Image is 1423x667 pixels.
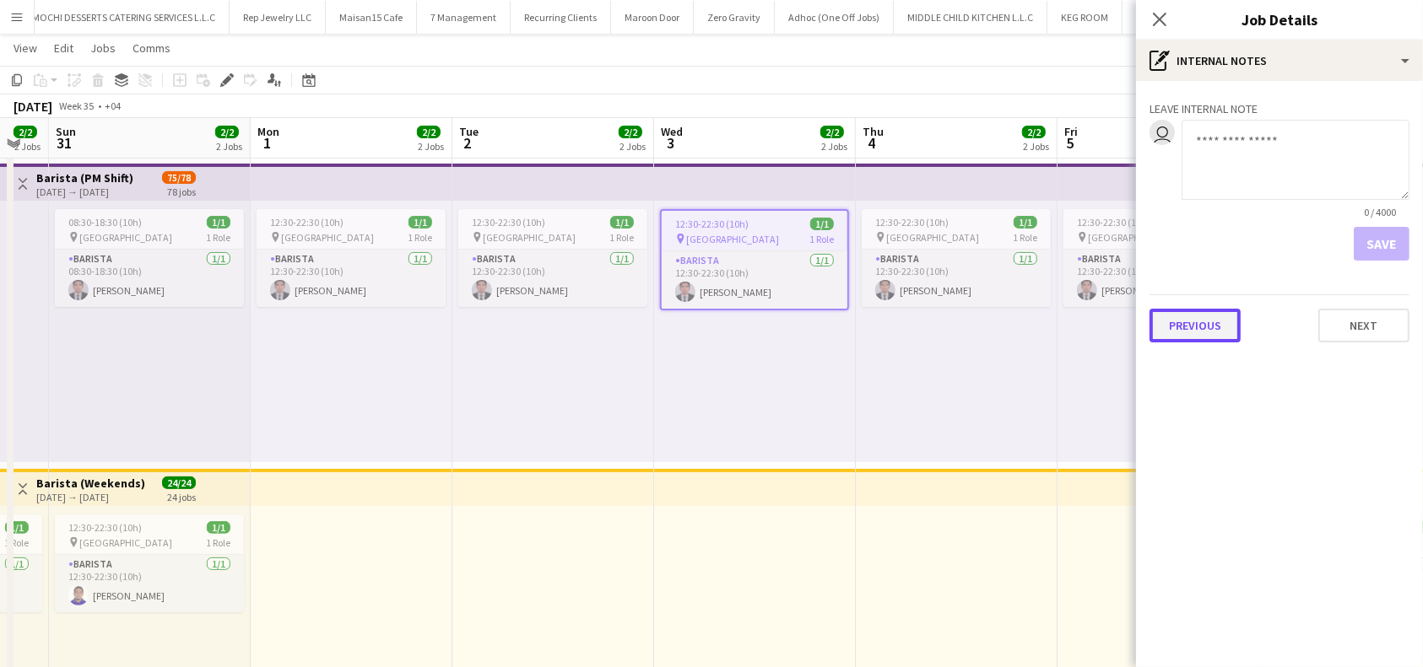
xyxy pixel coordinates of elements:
app-card-role: Barista1/112:30-22:30 (10h)[PERSON_NAME] [662,251,847,309]
app-job-card: 12:30-22:30 (10h)1/1 [GEOGRAPHIC_DATA]1 RoleBarista1/112:30-22:30 (10h)[PERSON_NAME] [55,514,244,612]
span: 1 Role [4,536,29,549]
a: Jobs [84,37,122,59]
div: 2 Jobs [418,140,444,153]
span: 24/24 [162,476,196,489]
span: 1/1 [810,218,834,230]
div: +04 [105,100,121,112]
app-card-role: Barista1/112:30-22:30 (10h)[PERSON_NAME] [458,250,647,307]
span: [GEOGRAPHIC_DATA] [281,231,374,244]
button: Adhoc (One Off Jobs) [775,1,894,34]
h3: Barista (PM Shift) [36,170,133,186]
span: 12:30-22:30 (10h) [68,521,142,534]
span: 1/1 [207,216,230,229]
span: 12:30-22:30 (10h) [270,216,344,229]
app-job-card: 12:30-22:30 (10h)1/1 [GEOGRAPHIC_DATA]1 RoleBarista1/112:30-22:30 (10h)[PERSON_NAME] [1063,209,1253,307]
span: 2/2 [1022,126,1046,138]
span: 1/1 [1014,216,1037,229]
a: Comms [126,37,177,59]
span: 1 Role [609,231,634,244]
button: KEG ROOM [1047,1,1123,34]
h3: Leave internal note [1150,101,1409,116]
span: View [14,40,37,56]
app-card-role: Barista1/112:30-22:30 (10h)[PERSON_NAME] [55,555,244,612]
button: MIDDLE CHILD KITCHEN L.L.C [894,1,1047,34]
div: [DATE] [14,98,52,115]
app-card-role: Barista1/108:30-18:30 (10h)[PERSON_NAME] [55,250,244,307]
span: 1/1 [409,216,432,229]
span: 1 Role [206,231,230,244]
button: Zero Gravity [694,1,775,34]
span: 1 Role [206,536,230,549]
span: Jobs [90,40,116,56]
button: Rep Jewelry LLC [230,1,326,34]
app-card-role: Barista1/112:30-22:30 (10h)[PERSON_NAME] [257,250,446,307]
span: [GEOGRAPHIC_DATA] [886,231,979,244]
div: 2 Jobs [620,140,646,153]
span: 08:30-18:30 (10h) [68,216,142,229]
button: Previous [1150,309,1241,342]
span: [GEOGRAPHIC_DATA] [483,231,576,244]
span: 1 [255,133,279,153]
span: 12:30-22:30 (10h) [675,218,749,230]
div: 2 Jobs [1023,140,1049,153]
div: [DATE] → [DATE] [36,186,133,198]
span: 1/1 [207,521,230,534]
span: [GEOGRAPHIC_DATA] [1088,231,1181,244]
span: 4 [860,133,884,153]
h3: Barista (Weekends) [36,476,145,491]
span: 1/1 [5,521,29,534]
button: Next [1318,309,1409,342]
div: 78 jobs [167,184,196,198]
span: 75/78 [162,171,196,184]
span: 2 [457,133,479,153]
app-job-card: 12:30-22:30 (10h)1/1 [GEOGRAPHIC_DATA]1 RoleBarista1/112:30-22:30 (10h)[PERSON_NAME] [458,209,647,307]
div: 24 jobs [167,489,196,503]
span: 12:30-22:30 (10h) [875,216,949,229]
span: 1 Role [408,231,432,244]
span: 31 [53,133,76,153]
span: 0 / 4000 [1350,206,1409,218]
div: 2 Jobs [14,140,41,153]
span: 5 [1062,133,1078,153]
span: Thu [863,124,884,139]
app-card-role: Barista1/112:30-22:30 (10h)[PERSON_NAME] [1063,250,1253,307]
span: Tue [459,124,479,139]
span: 12:30-22:30 (10h) [472,216,545,229]
button: MOCHI DESSERTS CATERING SERVICES L.L.C [19,1,230,34]
span: Fri [1064,124,1078,139]
app-job-card: 12:30-22:30 (10h)1/1 [GEOGRAPHIC_DATA]1 RoleBarista1/112:30-22:30 (10h)[PERSON_NAME] [862,209,1051,307]
span: 1 Role [809,233,834,245]
span: [GEOGRAPHIC_DATA] [79,231,172,244]
span: 2/2 [215,126,239,138]
button: Maroon Door [611,1,694,34]
span: Comms [133,40,170,56]
button: Skelmore Hospitality [1123,1,1239,34]
div: Internal notes [1136,40,1423,81]
span: 3 [658,133,683,153]
span: 1/1 [610,216,634,229]
button: Recurring Clients [511,1,611,34]
div: 2 Jobs [821,140,847,153]
span: 2/2 [820,126,844,138]
span: Sun [56,124,76,139]
span: Wed [661,124,683,139]
button: Maisan15 Cafe [326,1,417,34]
a: View [7,37,44,59]
div: 2 Jobs [216,140,242,153]
span: Edit [54,40,73,56]
div: 08:30-18:30 (10h)1/1 [GEOGRAPHIC_DATA]1 RoleBarista1/108:30-18:30 (10h)[PERSON_NAME] [55,209,244,307]
span: Mon [257,124,279,139]
app-card-role: Barista1/112:30-22:30 (10h)[PERSON_NAME] [862,250,1051,307]
span: 2/2 [417,126,441,138]
span: 12:30-22:30 (10h) [1077,216,1150,229]
span: Week 35 [56,100,98,112]
span: 2/2 [619,126,642,138]
app-job-card: 12:30-22:30 (10h)1/1 [GEOGRAPHIC_DATA]1 RoleBarista1/112:30-22:30 (10h)[PERSON_NAME] [660,209,849,310]
span: 1 Role [1013,231,1037,244]
app-job-card: 12:30-22:30 (10h)1/1 [GEOGRAPHIC_DATA]1 RoleBarista1/112:30-22:30 (10h)[PERSON_NAME] [257,209,446,307]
